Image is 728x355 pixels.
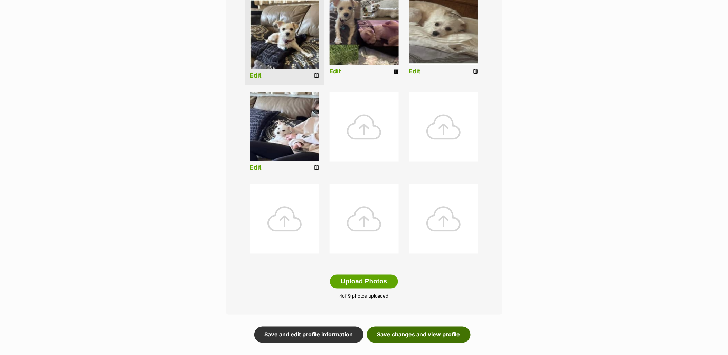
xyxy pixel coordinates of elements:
[330,275,398,289] button: Upload Photos
[340,293,342,299] span: 4
[409,68,421,75] a: Edit
[250,72,262,79] a: Edit
[367,327,471,343] a: Save changes and view profile
[250,164,262,171] a: Edit
[330,68,341,75] a: Edit
[250,92,319,161] img: listing photo
[254,327,363,343] a: Save and edit profile information
[236,293,492,300] p: of 9 photos uploaded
